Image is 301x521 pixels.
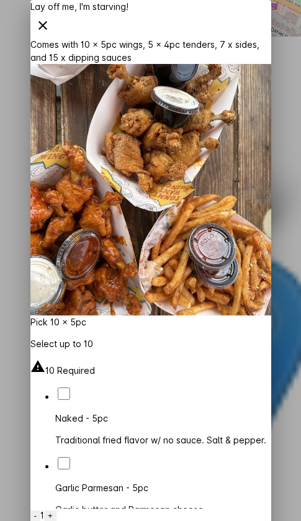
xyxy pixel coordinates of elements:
[30,315,271,328] div: Pick 10 x 5pc
[44,510,56,521] button: +
[30,64,271,315] img: 79b09158-b710-4f2e-9434-7f045c228094.jpg
[55,433,271,446] p: Traditional fried flavor w/ no sauce. Salt & pepper.
[30,1,128,12] span: Lay off me, I'm starving!
[55,503,271,516] p: Garlic butter and Parmesan cheese.
[30,510,40,521] button: -
[30,337,271,350] p: Select up to 10
[30,38,271,64] div: Comes with 10 x 5pc wings, 5 x 4pc tenders, 7 x sides, and 15 x dipping sauces
[40,510,44,520] span: 1
[55,413,108,424] span: Naked - 5pc
[55,482,148,493] span: Garlic Parmesan - 5pc
[30,365,95,376] span: 10 Required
